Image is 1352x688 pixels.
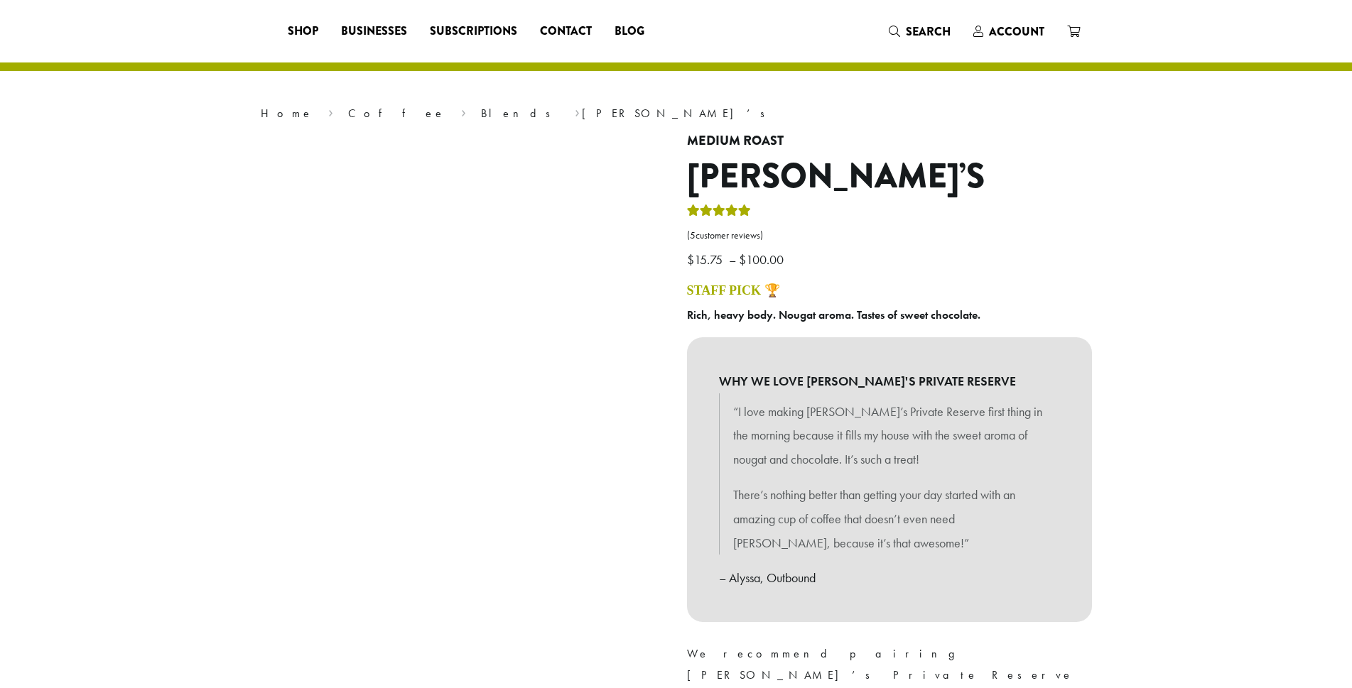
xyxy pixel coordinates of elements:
span: Businesses [341,23,407,40]
span: Shop [288,23,318,40]
bdi: 100.00 [739,251,787,268]
p: There’s nothing better than getting your day started with an amazing cup of coffee that doesn’t e... [733,483,1046,555]
bdi: 15.75 [687,251,726,268]
span: › [461,100,466,122]
span: Contact [540,23,592,40]
span: Blog [615,23,644,40]
span: Account [989,23,1044,40]
p: “I love making [PERSON_NAME]’s Private Reserve first thing in the morning because it fills my hou... [733,400,1046,471]
a: Coffee [348,106,445,121]
span: $ [687,251,694,268]
span: Subscriptions [430,23,517,40]
b: Rich, heavy body. Nougat aroma. Tastes of sweet chocolate. [687,307,980,322]
p: – Alyssa, Outbound [719,566,1060,590]
h1: [PERSON_NAME]’s [687,156,1092,197]
a: (5customer reviews) [687,229,1092,243]
div: Rated 5.00 out of 5 [687,202,751,224]
span: › [575,100,580,122]
b: WHY WE LOVE [PERSON_NAME]'S PRIVATE RESERVE [719,369,1060,393]
span: › [328,100,333,122]
a: Blends [481,106,560,121]
span: – [729,251,736,268]
a: Search [877,20,962,43]
span: Search [906,23,951,40]
a: Shop [276,20,330,43]
a: Home [261,106,313,121]
nav: Breadcrumb [261,105,1092,122]
span: 5 [690,229,696,241]
a: STAFF PICK 🏆 [687,283,780,297]
span: $ [739,251,746,268]
h4: Medium Roast [687,133,1092,149]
